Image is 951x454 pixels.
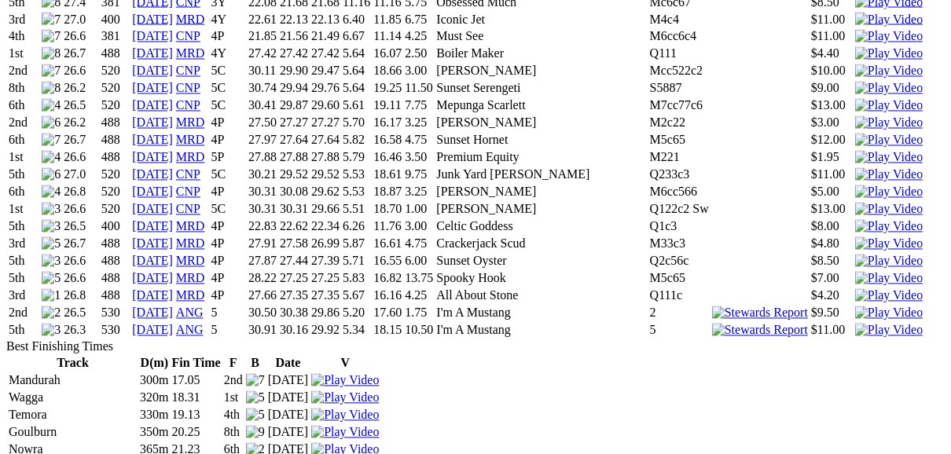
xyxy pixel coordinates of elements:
td: 6th [8,133,39,148]
td: 27.42 [248,46,277,62]
td: Mepunga Scarlett [435,98,647,114]
td: 22.34 [310,219,340,235]
td: 5C [210,98,246,114]
a: [DATE] [132,30,173,43]
img: Play Video [855,99,923,113]
td: 18.87 [373,185,402,200]
a: [DATE] [132,134,173,147]
a: ANG [176,306,204,320]
img: 6 [42,168,61,182]
td: 26.2 [63,115,99,131]
img: 7 [42,30,61,44]
td: 2nd [8,115,39,131]
td: 22.83 [248,219,277,235]
img: Play Video [855,272,923,286]
td: 26.5 [63,219,99,235]
td: 29.60 [310,98,340,114]
td: 2nd [8,64,39,79]
img: 3 [42,254,61,269]
a: View replay [855,99,923,112]
td: Sunset Serengeti [435,81,647,97]
td: 1st [8,46,39,62]
td: Q233c3 [649,167,710,183]
a: [DATE] [132,272,173,285]
td: 18.61 [373,167,402,183]
img: Play Video [311,408,379,423]
td: 3.00 [404,64,434,79]
td: 5.53 [342,185,371,200]
a: ANG [176,324,204,337]
img: Play Video [855,168,923,182]
img: Play Video [855,306,923,320]
td: 30.11 [248,64,277,79]
td: 5.79 [342,150,371,166]
td: Celtic Goddess [435,219,647,235]
td: $13.00 [810,98,853,114]
td: 4P [210,115,246,131]
a: [DATE] [132,254,173,268]
td: 520 [101,202,130,218]
a: CNP [176,185,200,199]
a: View replay [855,47,923,60]
img: 5 [42,237,61,251]
a: View replay [855,116,923,130]
td: 26.6 [63,202,99,218]
td: 19.11 [373,98,402,114]
td: 21.85 [248,29,277,45]
td: 22.62 [279,219,309,235]
img: Play Video [855,13,923,27]
img: Play Video [855,203,923,217]
td: 19.25 [373,81,402,97]
td: Boiler Maker [435,46,647,62]
a: MRD [176,13,204,26]
td: 5th [8,167,39,183]
img: Play Video [855,47,923,61]
td: 7.75 [404,98,434,114]
td: $8.00 [810,219,853,235]
td: 1st [8,150,39,166]
td: 3.50 [404,150,434,166]
a: [DATE] [132,168,173,181]
td: 27.97 [248,133,277,148]
td: 27.42 [279,46,309,62]
td: $11.00 [810,29,853,45]
td: S5887 [649,81,710,97]
a: View replay [855,134,923,147]
td: $4.40 [810,46,853,62]
td: 6.75 [404,12,434,27]
a: [DATE] [132,13,173,26]
td: 29.52 [310,167,340,183]
img: Stewards Report [712,306,808,320]
td: 27.64 [279,133,309,148]
img: 1 [42,289,61,303]
td: 5th [8,219,39,235]
td: Q122c2 Sw [649,202,710,218]
a: View replay [855,13,923,26]
a: View replay [855,185,923,199]
td: 4P [210,219,246,235]
a: MRD [176,254,204,268]
td: 30.74 [248,81,277,97]
a: View replay [855,64,923,78]
td: 26.7 [63,46,99,62]
a: View replay [855,289,923,302]
td: 400 [101,219,130,235]
td: 3.25 [404,185,434,200]
td: 30.31 [248,185,277,200]
td: 16.58 [373,133,402,148]
td: 29.94 [279,81,309,97]
td: $9.00 [810,81,853,97]
img: 5 [246,408,265,423]
a: MRD [176,47,204,60]
a: [DATE] [132,47,173,60]
img: 3 [42,324,61,338]
img: 9 [246,426,265,440]
td: [PERSON_NAME] [435,202,647,218]
a: CNP [176,203,200,216]
td: 488 [101,115,130,131]
a: MRD [176,116,204,130]
td: M221 [649,150,710,166]
td: 29.87 [279,98,309,114]
td: 27.64 [310,133,340,148]
td: 22.13 [310,12,340,27]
